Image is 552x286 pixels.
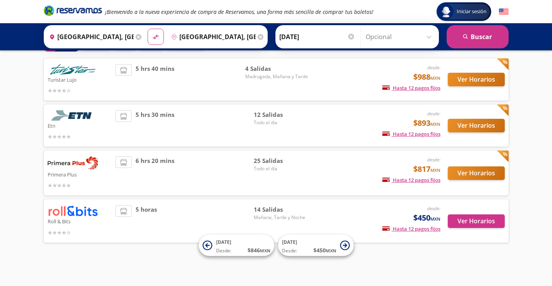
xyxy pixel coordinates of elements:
span: Hasta 12 pagos fijos [382,130,440,137]
span: 5 horas [136,205,157,236]
button: [DATE]Desde:$450MXN [278,235,354,256]
span: $893 [413,117,440,129]
i: Brand Logo [44,5,102,16]
span: Todo el día [254,165,308,172]
small: MXN [430,121,440,127]
span: Hasta 12 pagos fijos [382,84,440,91]
input: Buscar Destino [168,27,256,46]
a: Brand Logo [44,5,102,19]
em: desde: [427,205,440,212]
input: Opcional [366,27,435,46]
small: MXN [430,75,440,81]
small: MXN [260,248,270,253]
span: Madrugada, Mañana y Tarde [245,73,308,80]
button: Buscar [447,25,509,48]
span: $450 [413,212,440,224]
span: Hasta 12 pagos fijos [382,176,440,183]
span: 6 hrs 20 mins [136,156,174,190]
button: [DATE]Desde:$846MXN [199,235,274,256]
em: desde: [427,156,440,163]
button: Ver Horarios [448,214,505,228]
span: $988 [413,71,440,83]
span: Desde: [216,247,231,254]
p: Primera Plus [48,170,112,179]
span: $817 [413,163,440,175]
small: MXN [430,216,440,222]
span: 5 hrs 30 mins [136,110,174,141]
span: 12 Salidas [254,110,308,119]
button: Ver Horarios [448,73,505,86]
em: desde: [427,110,440,117]
button: English [499,7,509,17]
p: Turistar Lujo [48,75,112,84]
input: Buscar Origen [46,27,134,46]
button: Ver Horarios [448,119,505,132]
span: 25 Salidas [254,156,308,165]
span: [DATE] [282,239,297,245]
img: Etn [48,110,98,121]
span: Mañana, Tarde y Noche [254,214,308,221]
input: Elegir Fecha [279,27,355,46]
small: MXN [326,248,336,253]
img: Roll & Bits [48,205,98,216]
span: Iniciar sesión [454,8,490,15]
p: Etn [48,121,112,130]
span: [DATE] [216,239,231,245]
span: $ 450 [313,246,336,254]
span: Hasta 12 pagos fijos [382,225,440,232]
em: ¡Bienvenido a la nueva experiencia de compra de Reservamos, una forma más sencilla de comprar tus... [105,8,373,15]
span: 14 Salidas [254,205,308,214]
button: Ver Horarios [448,166,505,180]
em: desde: [427,64,440,71]
span: Todo el día [254,119,308,126]
img: Turistar Lujo [48,64,98,75]
small: MXN [430,167,440,173]
span: Desde: [282,247,297,254]
span: $ 846 [248,246,270,254]
img: Primera Plus [48,156,98,170]
p: Roll & Bits [48,216,112,226]
span: 4 Salidas [245,64,308,73]
span: 5 hrs 40 mins [136,64,174,95]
